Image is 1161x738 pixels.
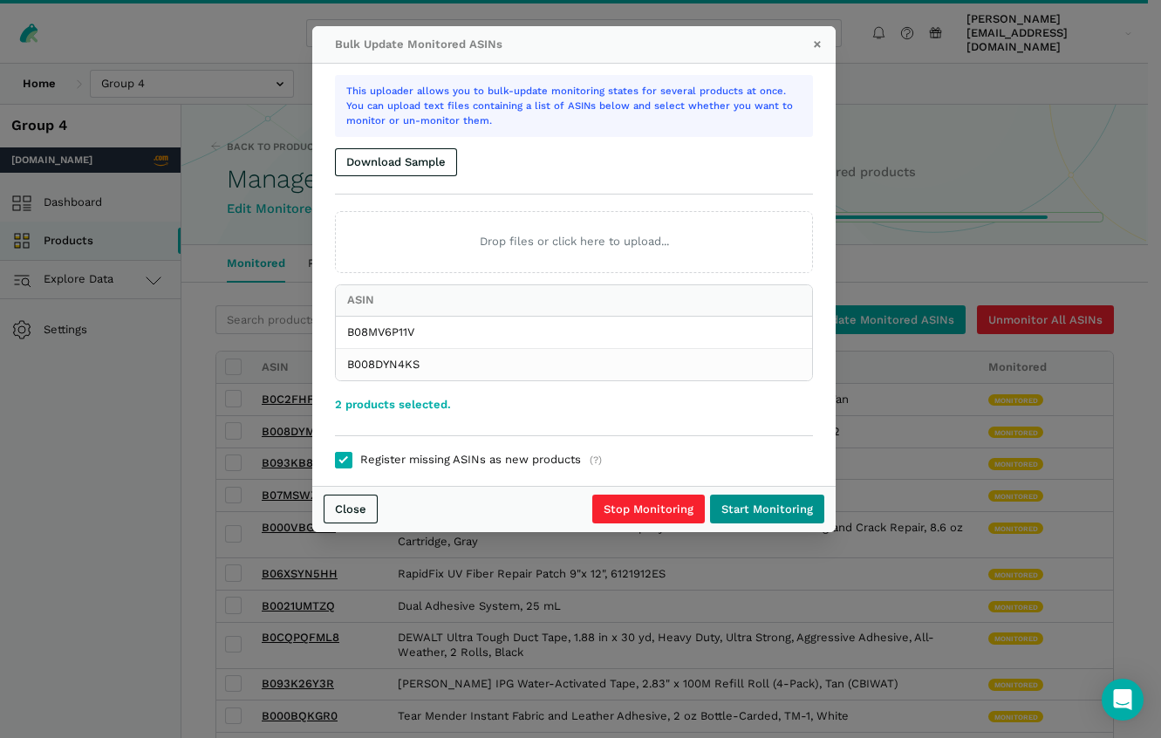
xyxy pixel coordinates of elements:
[335,148,457,177] button: Download Sample
[324,495,378,523] a: Close
[335,453,813,468] label: Register missing ASINs as new products
[806,33,829,56] button: ×
[1102,679,1144,721] div: Open Intercom Messenger
[336,317,812,349] td: B08MV6P11V
[335,398,813,412] div: 2 products selected.
[336,285,812,317] th: ASIN
[592,495,705,523] input: Stop Monitoring
[590,453,602,467] span: (?)
[710,495,824,523] input: Start Monitoring
[312,26,836,64] div: Bulk Update Monitored ASINs
[336,349,812,380] td: B008DYN4KS
[346,84,802,128] p: This uploader allows you to bulk-update monitoring states for several products at once. You can u...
